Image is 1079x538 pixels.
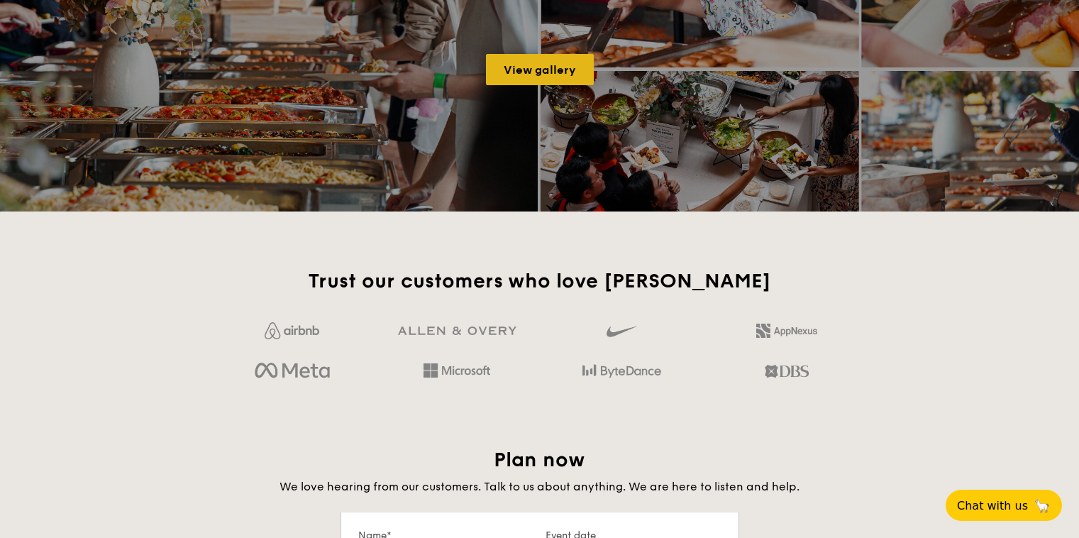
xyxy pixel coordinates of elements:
img: meta.d311700b.png [255,359,329,383]
span: Plan now [494,448,585,472]
img: 2L6uqdT+6BmeAFDfWP11wfMG223fXktMZIL+i+lTG25h0NjUBKOYhdW2Kn6T+C0Q7bASH2i+1JIsIulPLIv5Ss6l0e291fRVW... [756,324,817,338]
span: We love hearing from our customers. Talk to us about anything. We are here to listen and help. [280,480,799,493]
img: Jf4Dw0UUCKFd4aYAAAAASUVORK5CYII= [265,322,319,339]
button: Chat with us🦙 [946,490,1062,521]
img: Hd4TfVa7bNwuIo1gAAAAASUVORK5CYII= [424,363,490,378]
img: bytedance.dc5c0c88.png [582,359,661,383]
a: View gallery [486,54,594,85]
span: 🦙 [1034,498,1051,514]
img: GRg3jHAAAAABJRU5ErkJggg== [398,326,516,336]
img: dbs.a5bdd427.png [765,359,808,383]
img: gdlseuq06himwAAAABJRU5ErkJggg== [607,319,636,344]
h2: Trust our customers who love [PERSON_NAME] [216,268,863,294]
span: Chat with us [957,499,1028,512]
